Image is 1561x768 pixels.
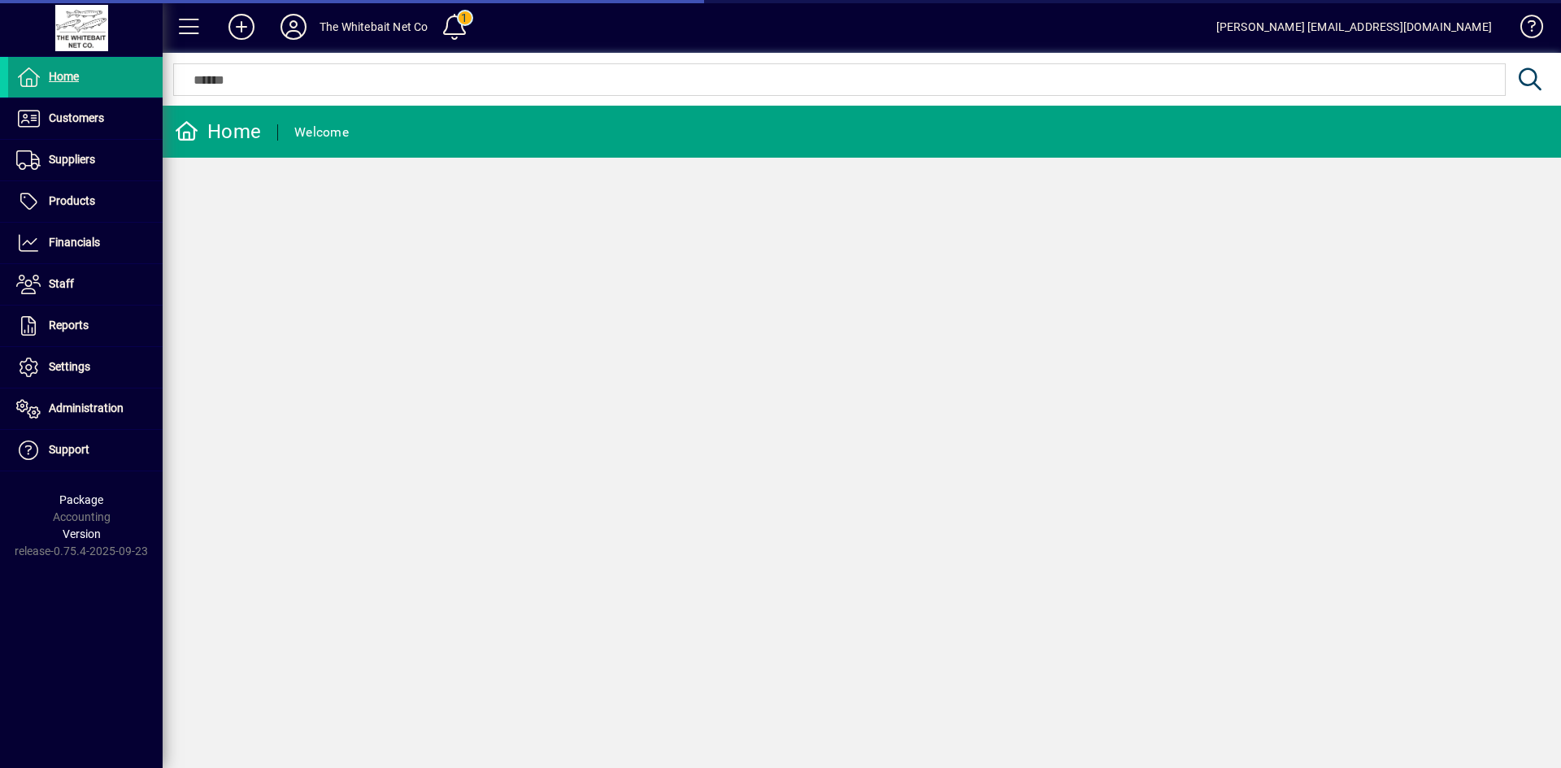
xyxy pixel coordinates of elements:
a: Products [8,181,163,222]
span: Administration [49,401,124,414]
a: Financials [8,223,163,263]
a: Administration [8,388,163,429]
a: Staff [8,264,163,305]
span: Financials [49,236,100,249]
a: Suppliers [8,140,163,180]
span: Settings [49,360,90,373]
span: Version [63,527,101,540]
a: Knowledge Base [1508,3,1541,56]
span: Staff [49,277,74,290]
div: The Whitebait Net Co [320,14,428,40]
span: Home [49,70,79,83]
span: Package [59,493,103,506]
a: Customers [8,98,163,139]
div: [PERSON_NAME] [EMAIL_ADDRESS][DOMAIN_NAME] [1216,14,1492,40]
div: Welcome [294,119,349,145]
span: Customers [49,111,104,124]
a: Reports [8,306,163,346]
span: Products [49,194,95,207]
span: Reports [49,319,89,332]
span: Suppliers [49,153,95,166]
a: Support [8,430,163,471]
span: Support [49,443,89,456]
div: Home [175,119,261,145]
button: Add [215,12,267,41]
a: Settings [8,347,163,388]
button: Profile [267,12,320,41]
